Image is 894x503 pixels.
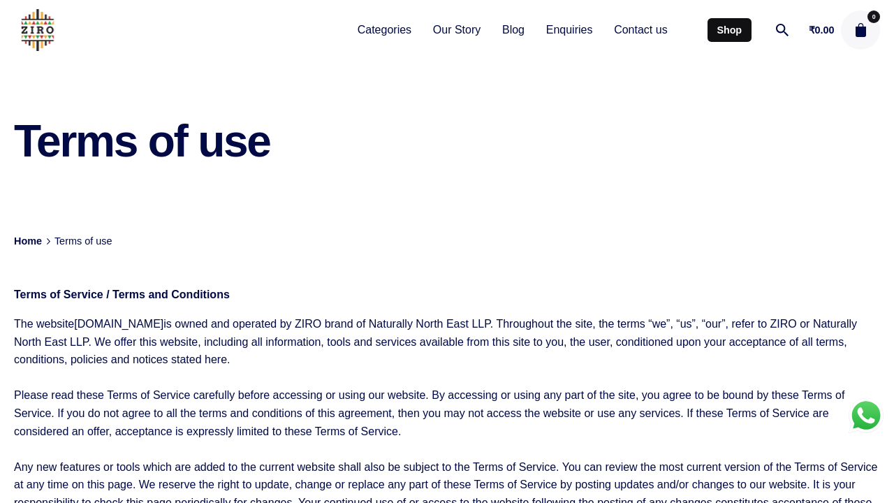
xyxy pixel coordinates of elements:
[841,10,880,50] button: cart
[809,24,835,36] bdi: 0.00
[502,23,525,38] span: Blog
[708,18,752,42] a: Shop
[492,15,536,45] a: Blog
[14,235,42,247] a: Home
[809,25,835,36] a: ₹0.00
[74,318,163,330] a: [DOMAIN_NAME]
[603,15,678,45] a: Contact us
[54,235,112,247] span: Terms of use
[14,289,230,300] strong: Terms of Service / Terms and Conditions
[433,23,481,38] span: Our Story
[14,9,61,51] img: ZIRO
[849,398,884,433] div: WhatsApp us
[346,15,422,45] a: Categories
[358,23,411,38] span: Categories
[867,10,880,23] span: 0
[14,119,577,163] h1: Terms of use
[809,24,815,36] span: ₹
[546,23,593,38] span: Enquiries
[614,23,667,38] span: Contact us
[14,3,61,57] a: ZIRO
[422,15,491,45] a: Our Story
[14,208,112,275] nav: breadcrumb
[535,15,603,45] a: Enquiries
